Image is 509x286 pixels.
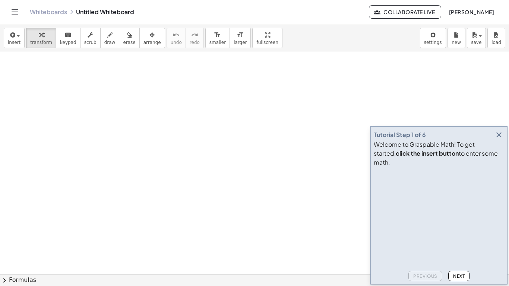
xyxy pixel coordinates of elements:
button: transform [26,28,56,48]
span: undo [171,40,182,45]
button: Next [448,271,470,281]
a: Whiteboards [30,8,67,16]
button: load [487,28,505,48]
button: new [448,28,465,48]
b: click the insert button [396,149,459,157]
span: transform [30,40,52,45]
button: undoundo [167,28,186,48]
button: draw [100,28,120,48]
span: arrange [143,40,161,45]
button: fullscreen [252,28,282,48]
span: load [491,40,501,45]
i: keyboard [64,31,72,39]
span: settings [424,40,442,45]
span: new [452,40,461,45]
i: redo [191,31,198,39]
span: [PERSON_NAME] [449,9,494,15]
span: save [471,40,481,45]
span: larger [234,40,247,45]
button: save [467,28,486,48]
span: Collaborate Live [375,9,435,15]
span: Next [453,273,465,279]
span: draw [104,40,116,45]
span: smaller [209,40,226,45]
i: undo [173,31,180,39]
span: keypad [60,40,76,45]
span: redo [190,40,200,45]
button: format_sizesmaller [205,28,230,48]
button: settings [420,28,446,48]
button: Collaborate Live [369,5,441,19]
button: insert [4,28,25,48]
button: format_sizelarger [230,28,251,48]
button: keyboardkeypad [56,28,80,48]
div: Welcome to Graspable Math! To get started, to enter some math. [374,140,504,167]
button: redoredo [186,28,204,48]
i: format_size [214,31,221,39]
button: scrub [80,28,101,48]
span: fullscreen [256,40,278,45]
span: erase [123,40,135,45]
button: erase [119,28,139,48]
span: scrub [84,40,97,45]
button: arrange [139,28,165,48]
button: Toggle navigation [9,6,21,18]
span: insert [8,40,20,45]
i: format_size [237,31,244,39]
button: [PERSON_NAME] [443,5,500,19]
div: Tutorial Step 1 of 6 [374,130,426,139]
